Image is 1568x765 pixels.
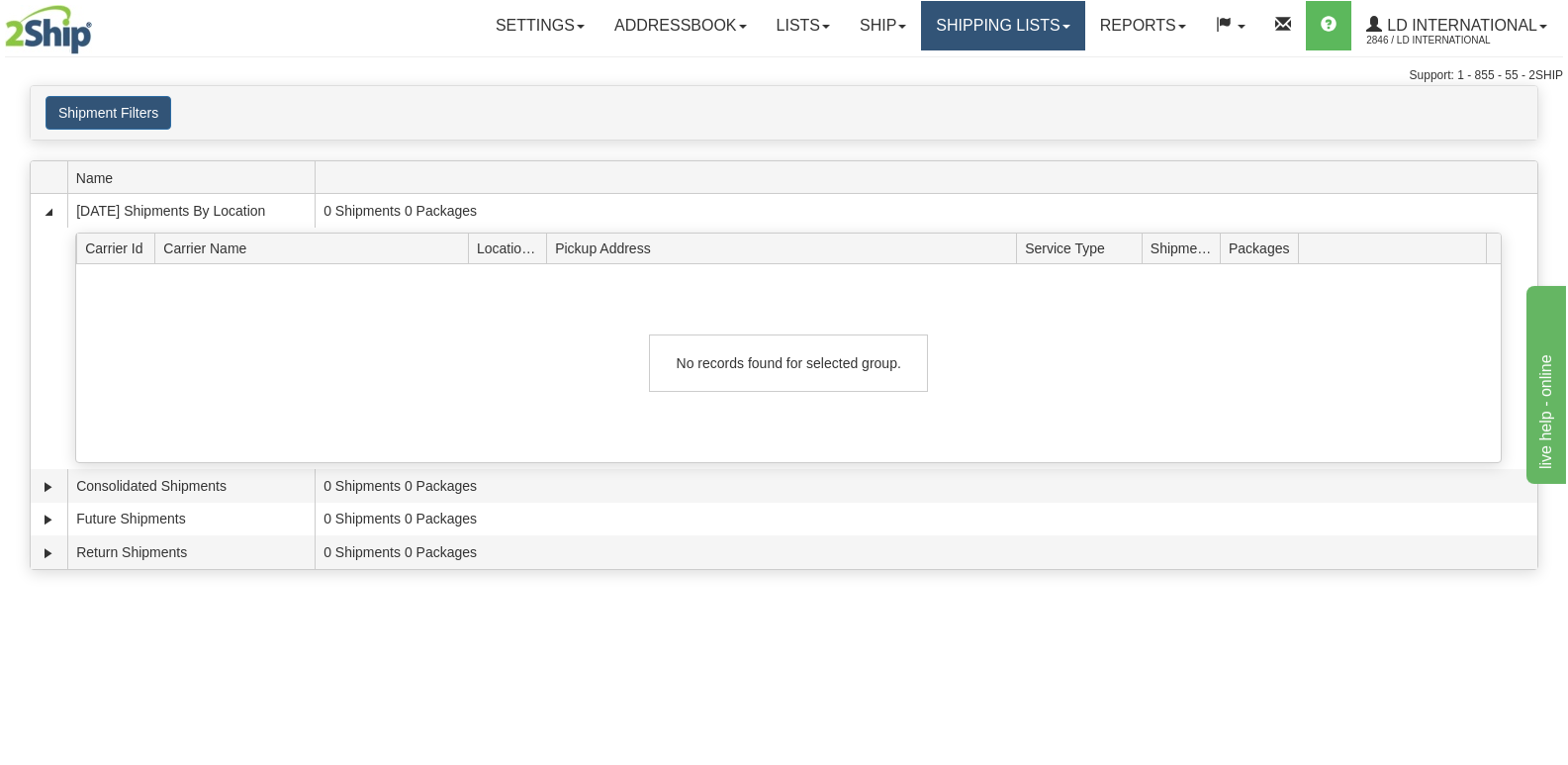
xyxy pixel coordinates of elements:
[555,233,1016,263] span: Pickup Address
[845,1,921,50] a: Ship
[315,194,1537,228] td: 0 Shipments 0 Packages
[1229,233,1299,263] span: Packages
[315,503,1537,536] td: 0 Shipments 0 Packages
[481,1,600,50] a: Settings
[762,1,845,50] a: Lists
[163,233,468,263] span: Carrier Name
[600,1,762,50] a: Addressbook
[1382,17,1537,34] span: LD International
[5,67,1563,84] div: Support: 1 - 855 - 55 - 2SHIP
[67,194,315,228] td: [DATE] Shipments By Location
[1522,281,1566,483] iframe: chat widget
[1151,233,1221,263] span: Shipments
[315,469,1537,503] td: 0 Shipments 0 Packages
[85,233,155,263] span: Carrier Id
[1366,31,1515,50] span: 2846 / LD International
[477,233,547,263] span: Location Id
[315,535,1537,569] td: 0 Shipments 0 Packages
[46,96,171,130] button: Shipment Filters
[76,162,315,193] span: Name
[39,477,58,497] a: Expand
[39,202,58,222] a: Collapse
[39,543,58,563] a: Expand
[67,535,315,569] td: Return Shipments
[67,469,315,503] td: Consolidated Shipments
[1025,233,1142,263] span: Service Type
[1085,1,1201,50] a: Reports
[921,1,1084,50] a: Shipping lists
[649,335,928,392] div: No records found for selected group.
[1351,1,1562,50] a: LD International 2846 / LD International
[67,503,315,536] td: Future Shipments
[39,510,58,529] a: Expand
[5,5,92,54] img: logo2846.jpg
[15,12,183,36] div: live help - online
